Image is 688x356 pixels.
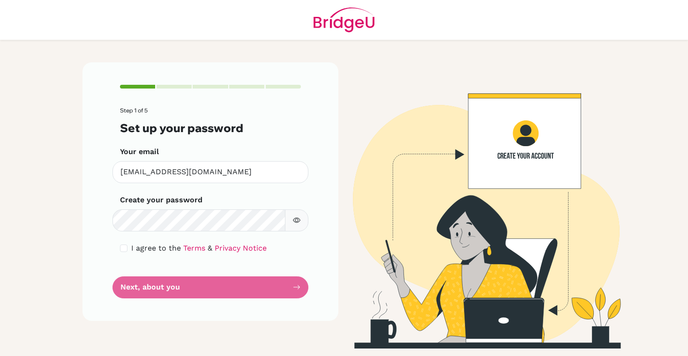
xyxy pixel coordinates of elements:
[215,244,267,252] a: Privacy Notice
[131,244,181,252] span: I agree to the
[208,244,212,252] span: &
[183,244,205,252] a: Terms
[120,107,148,114] span: Step 1 of 5
[120,194,202,206] label: Create your password
[112,161,308,183] input: Insert your email*
[120,146,159,157] label: Your email
[120,121,301,135] h3: Set up your password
